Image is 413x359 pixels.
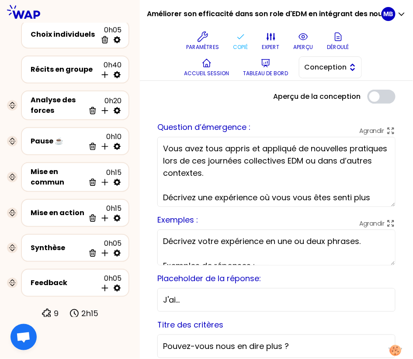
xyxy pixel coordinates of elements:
button: expert [259,28,283,54]
p: aperçu [294,44,313,51]
button: Copié [230,28,252,54]
button: Déroulé [324,28,353,54]
textarea: Décrivez votre expérience en une ou deux phrases. Exemples de réponses : - "J’ai mis en place l’e... [157,230,396,265]
p: Tableau de bord [243,70,288,77]
button: Paramètres [183,28,223,54]
label: Titre des critères [157,319,223,330]
button: Conception [299,56,362,78]
div: Récits en groupe [31,64,97,75]
label: Placeholder de la réponse: [157,273,261,284]
button: Accueil session [181,54,233,80]
div: 0h05 [85,238,121,258]
p: 9 [54,307,59,320]
label: Question d’émergence : [157,122,250,132]
p: 2h15 [81,307,98,320]
div: 0h05 [97,273,121,293]
div: Choix individuels [31,29,97,40]
div: Mise en action [31,208,85,218]
div: Pause ☕️ [31,136,85,146]
button: Tableau de bord [240,54,292,80]
p: Déroulé [327,44,349,51]
textarea: Vous avez tous appris et appliqué de nouvelles pratiques lors de ces journées collectives EDM ou ... [157,137,396,207]
p: MB [384,10,393,18]
div: Analyse des forces [31,95,85,116]
div: 0h15 [85,167,121,187]
div: 0h05 [97,25,121,44]
button: MB [382,7,406,21]
p: Paramètres [187,44,219,51]
label: Exemples : [157,214,198,225]
button: aperçu [290,28,317,54]
p: Copié [233,44,248,51]
div: Ouvrir le chat [10,324,37,350]
p: Agrandir [359,126,385,135]
p: Agrandir [359,219,385,228]
span: Conception [305,62,344,73]
div: 0h10 [85,132,121,151]
div: Synthèse [31,243,85,253]
div: 0h40 [97,60,121,79]
p: Accueil session [184,70,229,77]
div: 0h15 [85,203,121,223]
div: 0h20 [85,96,121,115]
div: Mise en commun [31,167,85,188]
div: Feedback [31,278,97,288]
label: Aperçu de la conception [273,91,361,102]
p: expert [262,44,280,51]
